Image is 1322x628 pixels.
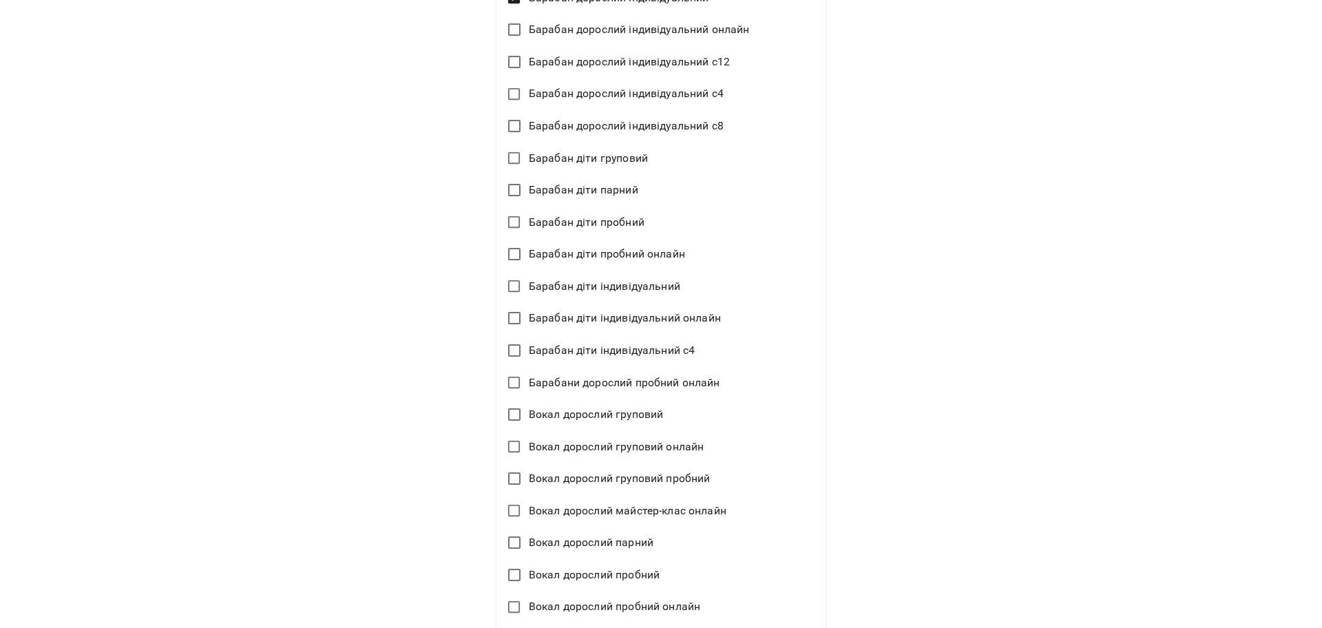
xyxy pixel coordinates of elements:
[529,54,730,70] span: Барабан дорослий індивідуальний с12
[529,214,644,231] span: Барабан діти пробний
[529,150,648,167] span: Барабан діти груповий
[529,375,720,391] span: Барабани дорослий пробний онлайн
[529,470,711,487] span: Вокал дорослий груповий пробний
[529,439,704,455] span: Вокал дорослий груповий онлайн
[529,278,680,295] span: Барабан діти індивідуальний
[529,182,638,198] span: Барабан діти парний
[529,598,700,615] span: Вокал дорослий пробний онлайн
[529,246,685,262] span: Барабан діти пробний онлайн
[529,342,695,359] span: Барабан діти індивідуальний с4
[529,21,750,38] span: Барабан дорослий індивідуальний онлайн
[529,118,724,134] span: Барабан дорослий індивідуальний с8
[529,503,726,519] span: Вокал дорослий майстер-клас онлайн
[529,85,724,102] span: Барабан дорослий індивідуальний с4
[529,310,721,326] span: Барабан діти індивідуальний онлайн
[529,534,653,551] span: Вокал дорослий парний
[529,406,663,423] span: Вокал дорослий груповий
[529,567,660,583] span: Вокал дорослий пробний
